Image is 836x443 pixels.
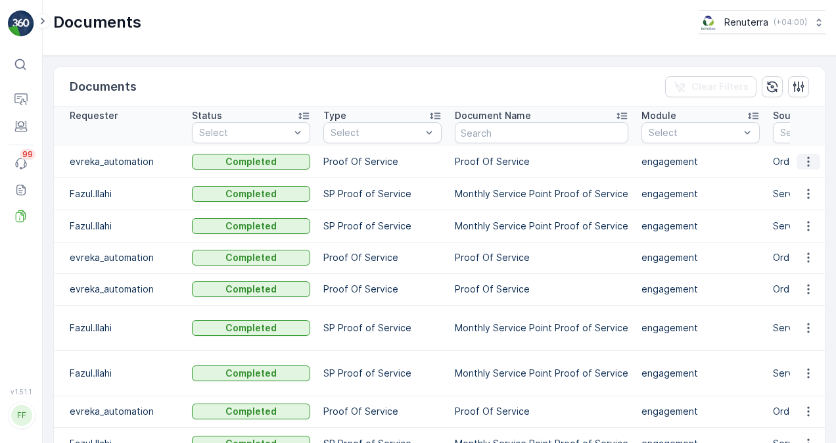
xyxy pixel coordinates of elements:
p: SP Proof of Service [323,220,442,233]
p: Completed [225,283,277,296]
p: SP Proof of Service [323,367,442,380]
p: evreka_automation [70,251,179,264]
p: Documents [70,78,137,96]
p: Completed [225,405,277,418]
p: engagement [641,283,760,296]
p: Proof Of Service [323,155,442,168]
p: SP Proof of Service [323,321,442,335]
p: Documents [53,12,141,33]
button: Completed [192,404,310,419]
button: Clear Filters [665,76,756,97]
p: evreka_automation [70,283,179,296]
button: Completed [192,365,310,381]
div: FF [11,405,32,426]
p: Select [649,126,739,139]
p: engagement [641,220,760,233]
button: Completed [192,218,310,234]
button: Completed [192,281,310,297]
p: engagement [641,367,760,380]
p: Completed [225,155,277,168]
img: Screenshot_2024-07-26_at_13.33.01.png [699,15,719,30]
p: Monthly Service Point Proof of Service [455,220,628,233]
input: Search [455,122,628,143]
p: Select [199,126,290,139]
p: engagement [641,321,760,335]
p: Proof Of Service [455,283,628,296]
button: Completed [192,250,310,266]
p: Fazul.Ilahi [70,367,179,380]
p: Document Name [455,109,531,122]
p: Select [331,126,421,139]
p: Proof Of Service [323,405,442,418]
p: Proof Of Service [455,405,628,418]
p: ( +04:00 ) [774,17,807,28]
p: Completed [225,251,277,264]
p: Status [192,109,222,122]
button: Completed [192,186,310,202]
p: Monthly Service Point Proof of Service [455,321,628,335]
p: 99 [22,149,33,160]
button: FF [8,398,34,432]
p: Proof Of Service [323,283,442,296]
p: Monthly Service Point Proof of Service [455,367,628,380]
p: Renuterra [724,16,768,29]
p: Source [773,109,805,122]
p: Clear Filters [691,80,749,93]
button: Renuterra(+04:00) [699,11,825,34]
p: Proof Of Service [455,155,628,168]
button: Completed [192,320,310,336]
p: Proof Of Service [455,251,628,264]
span: v 1.51.1 [8,388,34,396]
p: engagement [641,155,760,168]
p: evreka_automation [70,405,179,418]
p: Completed [225,321,277,335]
img: logo [8,11,34,37]
p: Proof Of Service [323,251,442,264]
p: Fazul.Ilahi [70,321,179,335]
p: engagement [641,251,760,264]
p: Completed [225,220,277,233]
p: Module [641,109,676,122]
p: Completed [225,367,277,380]
p: Type [323,109,346,122]
button: Completed [192,154,310,170]
p: evreka_automation [70,155,179,168]
p: Requester [70,109,118,122]
p: engagement [641,187,760,200]
p: engagement [641,405,760,418]
p: Monthly Service Point Proof of Service [455,187,628,200]
p: Fazul.Ilahi [70,187,179,200]
a: 99 [8,151,34,177]
p: SP Proof of Service [323,187,442,200]
p: Fazul.Ilahi [70,220,179,233]
p: Completed [225,187,277,200]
